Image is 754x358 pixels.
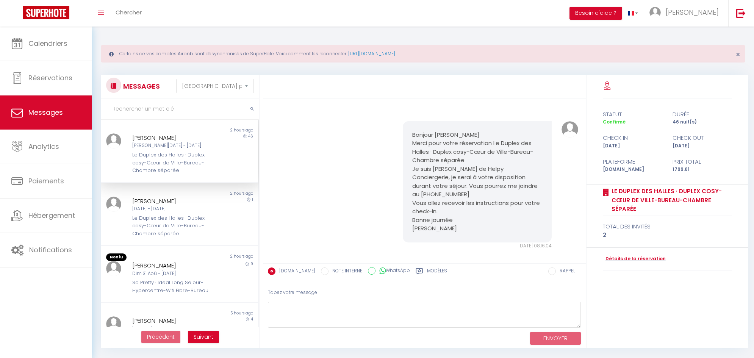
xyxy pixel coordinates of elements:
[329,267,362,276] label: NOTE INTERNE
[132,133,214,142] div: [PERSON_NAME]
[180,310,258,316] div: 5 hours ago
[668,110,737,119] div: durée
[132,316,214,325] div: [PERSON_NAME]
[101,98,259,120] input: Rechercher un mot clé
[598,157,668,166] div: Plateforme
[412,131,542,139] p: Bonjour [PERSON_NAME]
[147,333,175,341] span: Précédent
[106,133,121,149] img: ...
[106,253,127,261] span: Non lu
[736,8,746,18] img: logout
[412,224,542,233] p: [PERSON_NAME]
[180,191,258,197] div: 2 hours ago
[132,142,214,149] div: [PERSON_NAME][DATE] - [DATE]
[252,197,253,202] span: 1
[598,110,668,119] div: statut
[275,267,315,276] label: [DOMAIN_NAME]
[603,222,732,231] div: total des invités
[375,267,410,275] label: WhatsApp
[132,261,214,270] div: [PERSON_NAME]
[668,133,737,142] div: check out
[348,50,395,57] a: [URL][DOMAIN_NAME]
[668,119,737,126] div: 46 nuit(s)
[194,333,213,341] span: Suivant
[736,50,740,59] span: ×
[649,7,661,18] img: ...
[668,157,737,166] div: Prix total
[106,261,121,276] img: ...
[248,133,253,139] span: 46
[736,51,740,58] button: Close
[188,331,219,344] button: Next
[250,261,253,267] span: 9
[28,73,72,83] span: Réservations
[603,119,626,125] span: Confirmé
[427,267,447,277] label: Modèles
[403,242,552,250] div: [DATE] 08:16:04
[562,121,578,138] img: ...
[28,211,75,220] span: Hébergement
[132,270,214,277] div: Dim 31 Aoû - [DATE]
[116,8,142,16] span: Chercher
[132,197,214,206] div: [PERSON_NAME]
[28,142,59,151] span: Analytics
[132,279,214,294] div: So Pretty · Ideal Long Sejour-Hypercentre-Wifi Fibre-Bureau
[132,325,214,333] div: [DATE] - [DATE]
[23,6,69,19] img: Super Booking
[569,7,622,20] button: Besoin d'aide ?
[101,45,745,63] div: Certains de vos comptes Airbnb sont désynchronisés de SuperHote. Voici comment les reconnecter :
[603,255,666,263] a: Détails de la réservation
[28,176,64,186] span: Paiements
[530,332,581,345] button: ENVOYER
[121,78,160,95] h3: MESSAGES
[132,214,214,238] div: Le Duplex des Halles · Duplex cosy-Cœur de Ville-Bureau-Chambre séparée
[28,39,67,48] span: Calendriers
[412,216,542,225] p: Bonne journée
[132,151,214,174] div: Le Duplex des Halles · Duplex cosy-Cœur de Ville-Bureau-Chambre séparée
[598,142,668,150] div: [DATE]
[412,165,542,199] p: Je suis [PERSON_NAME] de Helpy Conciergerie, je serai à votre disposition durant votre séjour. Vo...
[598,166,668,173] div: [DOMAIN_NAME]
[603,231,732,240] div: 2
[598,133,668,142] div: check in
[609,187,732,214] a: Le Duplex des Halles · Duplex cosy-Cœur de Ville-Bureau-Chambre séparée
[180,127,258,133] div: 2 hours ago
[668,142,737,150] div: [DATE]
[180,253,258,261] div: 2 hours ago
[668,166,737,173] div: 1799.61
[666,8,719,17] span: [PERSON_NAME]
[28,108,63,117] span: Messages
[412,199,542,216] p: Vous allez recevoir les instructions pour votre check-in.
[412,139,542,165] p: Merci pour votre réservation Le Duplex des Halles · Duplex cosy-Cœur de Ville-Bureau-Chambre séparée
[106,316,121,331] img: ...
[29,245,72,255] span: Notifications
[132,205,214,213] div: [DATE] - [DATE]
[268,283,581,302] div: Tapez votre message
[251,316,253,322] span: 4
[556,267,575,276] label: RAPPEL
[141,331,180,344] button: Previous
[106,197,121,212] img: ...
